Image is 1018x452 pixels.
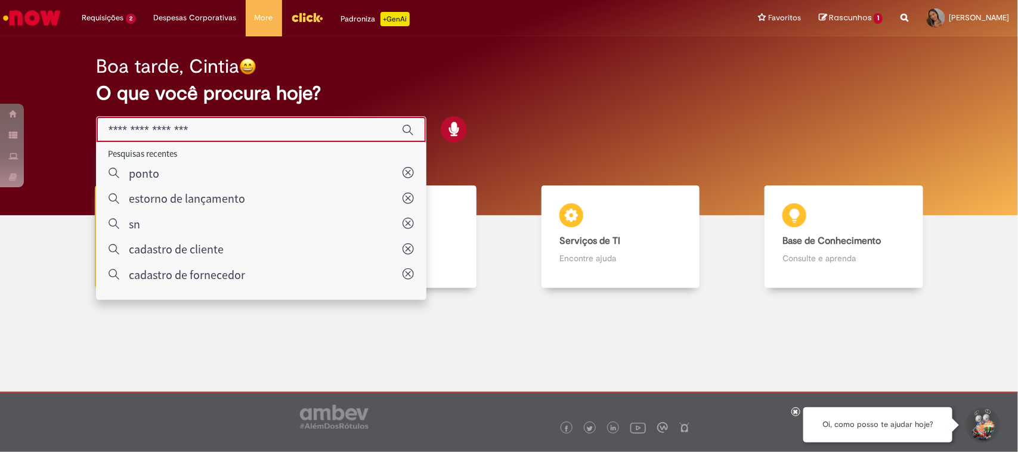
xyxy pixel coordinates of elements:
div: Oi, como posso te ajudar hoje? [803,407,952,442]
a: Tirar dúvidas Tirar dúvidas com Lupi Assist e Gen Ai [63,185,286,289]
button: Iniciar Conversa de Suporte [964,407,1000,443]
h2: Boa tarde, Cintia [96,56,239,77]
b: Serviços de TI [559,235,620,247]
img: ServiceNow [1,6,63,30]
img: logo_footer_linkedin.png [611,425,617,432]
img: logo_footer_naosei.png [679,422,690,433]
span: Favoritos [768,12,801,24]
img: logo_footer_facebook.png [564,426,570,432]
a: Rascunhos [819,13,883,24]
div: Padroniza [341,12,410,26]
a: Serviços de TI Encontre ajuda [509,185,732,289]
p: Consulte e aprenda [782,252,905,264]
img: logo_footer_twitter.png [587,426,593,432]
p: +GenAi [380,12,410,26]
span: Rascunhos [829,12,872,23]
img: logo_footer_ambev_rotulo_gray.png [300,405,369,429]
span: 1 [874,13,883,24]
span: 2 [126,14,136,24]
h2: O que você procura hoje? [96,83,922,104]
span: Despesas Corporativas [154,12,237,24]
p: Encontre ajuda [559,252,682,264]
img: happy-face.png [239,58,256,75]
span: More [255,12,273,24]
img: logo_footer_workplace.png [657,422,668,433]
img: logo_footer_youtube.png [630,420,646,435]
a: Base de Conhecimento Consulte e aprenda [732,185,955,289]
span: Requisições [82,12,123,24]
b: Base de Conhecimento [782,235,881,247]
span: [PERSON_NAME] [949,13,1009,23]
img: click_logo_yellow_360x200.png [291,8,323,26]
